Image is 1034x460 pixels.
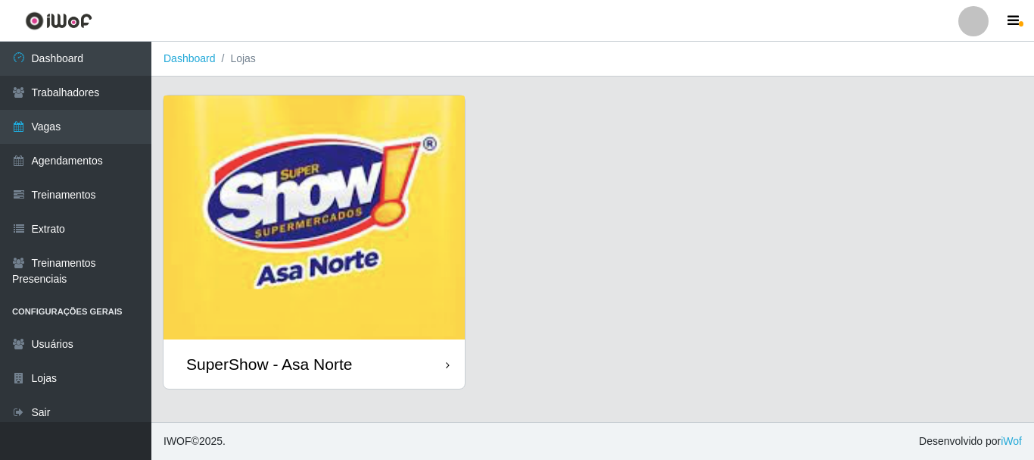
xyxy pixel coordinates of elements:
li: Lojas [216,51,256,67]
span: © 2025 . [164,433,226,449]
a: iWof [1001,435,1022,447]
a: SuperShow - Asa Norte [164,95,465,389]
div: SuperShow - Asa Norte [186,355,352,374]
a: Dashboard [164,52,216,64]
img: cardImg [164,95,465,340]
img: CoreUI Logo [25,11,92,30]
span: IWOF [164,435,192,447]
nav: breadcrumb [151,42,1034,77]
span: Desenvolvido por [919,433,1022,449]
